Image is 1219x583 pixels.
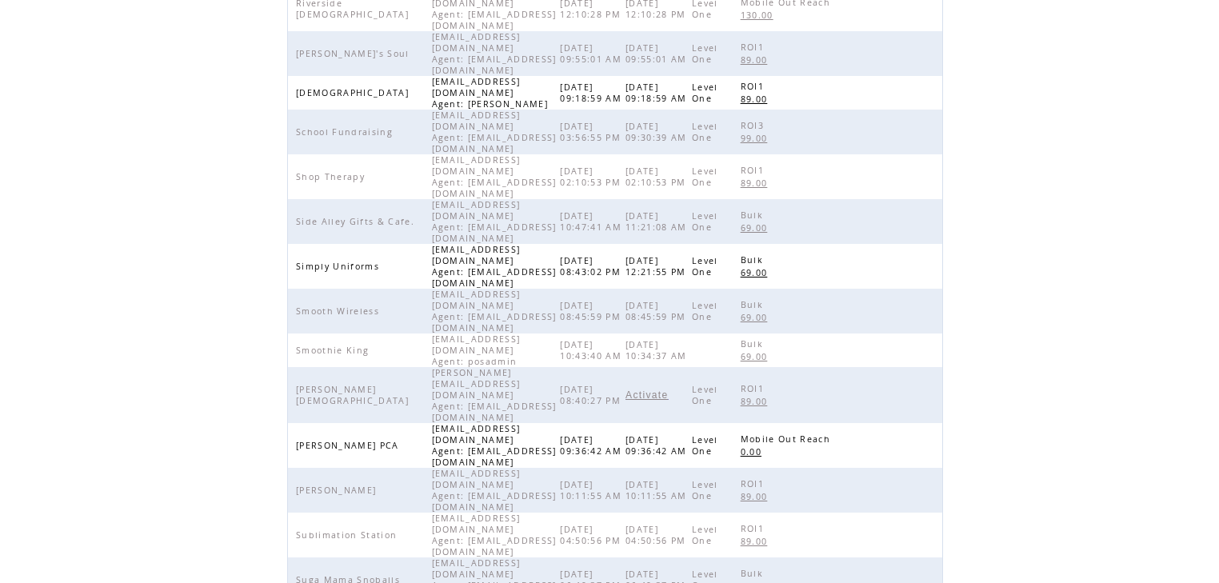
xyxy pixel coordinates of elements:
[692,42,718,65] span: Level One
[432,154,557,199] span: [EMAIL_ADDRESS][DOMAIN_NAME] Agent: [EMAIL_ADDRESS][DOMAIN_NAME]
[560,434,625,457] span: [DATE] 09:36:42 AM
[741,478,768,489] span: ROI1
[741,8,781,22] a: 130.00
[741,491,772,502] span: 89.00
[741,94,772,105] span: 89.00
[741,351,772,362] span: 69.00
[560,210,625,233] span: [DATE] 10:47:41 AM
[432,199,557,244] span: [EMAIL_ADDRESS][DOMAIN_NAME] Agent: [EMAIL_ADDRESS][DOMAIN_NAME]
[741,10,777,21] span: 130.00
[741,267,772,278] span: 69.00
[741,176,776,190] a: 89.00
[741,42,768,53] span: ROI1
[741,534,776,548] a: 89.00
[560,384,625,406] span: [DATE] 08:40:27 PM
[560,121,625,143] span: [DATE] 03:56:55 PM
[692,166,718,188] span: Level One
[296,305,383,317] span: Smooth Wireless
[432,333,522,367] span: [EMAIL_ADDRESS][DOMAIN_NAME] Agent: posadmin
[560,255,625,278] span: [DATE] 08:43:02 PM
[560,524,625,546] span: [DATE] 04:50:56 PM
[741,489,776,503] a: 89.00
[692,210,718,233] span: Level One
[741,53,776,66] a: 89.00
[692,300,718,322] span: Level One
[432,468,557,513] span: [EMAIL_ADDRESS][DOMAIN_NAME] Agent: [EMAIL_ADDRESS][DOMAIN_NAME]
[741,568,767,579] span: Bulk
[741,81,768,92] span: ROI1
[741,92,776,106] a: 89.00
[741,299,767,310] span: Bulk
[296,384,413,406] span: [PERSON_NAME][DEMOGRAPHIC_DATA]
[625,479,691,501] span: [DATE] 10:11:55 AM
[741,254,767,266] span: Bulk
[741,133,772,144] span: 99.00
[296,216,418,227] span: Side Alley Gifts & Cafe.
[296,345,373,356] span: Smoothie King
[296,126,397,138] span: School Fundraising
[741,536,772,547] span: 89.00
[692,121,718,143] span: Level One
[692,434,718,457] span: Level One
[741,312,772,323] span: 69.00
[625,82,691,104] span: [DATE] 09:18:59 AM
[560,82,625,104] span: [DATE] 09:18:59 AM
[625,524,690,546] span: [DATE] 04:50:56 PM
[432,31,557,76] span: [EMAIL_ADDRESS][DOMAIN_NAME] Agent: [EMAIL_ADDRESS][DOMAIN_NAME]
[296,261,383,272] span: Simply Uniforms
[741,523,768,534] span: ROI1
[432,244,557,289] span: [EMAIL_ADDRESS][DOMAIN_NAME] Agent: [EMAIL_ADDRESS][DOMAIN_NAME]
[625,300,690,322] span: [DATE] 08:45:59 PM
[741,349,776,363] a: 69.00
[625,210,691,233] span: [DATE] 11:21:08 AM
[560,300,625,322] span: [DATE] 08:45:59 PM
[625,339,691,361] span: [DATE] 10:34:37 AM
[560,339,625,361] span: [DATE] 10:43:40 AM
[741,446,765,457] span: 0.00
[625,389,668,401] span: Activate
[432,513,557,557] span: [EMAIL_ADDRESS][DOMAIN_NAME] Agent: [EMAIL_ADDRESS][DOMAIN_NAME]
[741,221,776,234] a: 69.00
[741,54,772,66] span: 89.00
[625,166,690,188] span: [DATE] 02:10:53 PM
[741,433,834,445] span: Mobile Out Reach
[296,87,413,98] span: [DEMOGRAPHIC_DATA]
[560,42,625,65] span: [DATE] 09:55:01 AM
[432,110,557,154] span: [EMAIL_ADDRESS][DOMAIN_NAME] Agent: [EMAIL_ADDRESS][DOMAIN_NAME]
[741,383,768,394] span: ROI1
[560,166,625,188] span: [DATE] 02:10:53 PM
[432,289,557,333] span: [EMAIL_ADDRESS][DOMAIN_NAME] Agent: [EMAIL_ADDRESS][DOMAIN_NAME]
[625,121,691,143] span: [DATE] 09:30:39 AM
[296,171,369,182] span: Shop Therapy
[741,338,767,349] span: Bulk
[432,76,553,110] span: [EMAIL_ADDRESS][DOMAIN_NAME] Agent: [PERSON_NAME]
[692,384,718,406] span: Level One
[741,222,772,234] span: 69.00
[296,485,380,496] span: [PERSON_NAME]
[296,440,403,451] span: [PERSON_NAME] PCA
[560,479,625,501] span: [DATE] 10:11:55 AM
[741,165,768,176] span: ROI1
[625,255,690,278] span: [DATE] 12:21:55 PM
[625,390,668,400] a: Activate
[741,396,772,407] span: 89.00
[741,266,776,279] a: 69.00
[692,524,718,546] span: Level One
[625,42,691,65] span: [DATE] 09:55:01 AM
[692,255,718,278] span: Level One
[741,131,776,145] a: 99.00
[741,445,769,458] a: 0.00
[432,423,557,468] span: [EMAIL_ADDRESS][DOMAIN_NAME] Agent: [EMAIL_ADDRESS][DOMAIN_NAME]
[741,120,768,131] span: ROI3
[692,82,718,104] span: Level One
[432,367,557,423] span: [PERSON_NAME][EMAIL_ADDRESS][DOMAIN_NAME] Agent: [EMAIL_ADDRESS][DOMAIN_NAME]
[741,394,776,408] a: 89.00
[741,310,776,324] a: 69.00
[296,48,414,59] span: [PERSON_NAME]'s Soul
[741,178,772,189] span: 89.00
[692,479,718,501] span: Level One
[741,210,767,221] span: Bulk
[625,434,691,457] span: [DATE] 09:36:42 AM
[296,529,401,541] span: Sublimation Station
